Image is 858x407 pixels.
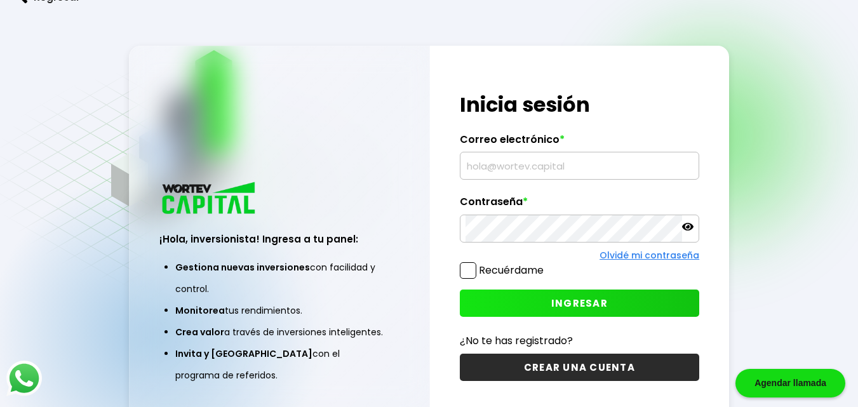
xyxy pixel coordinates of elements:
[466,152,694,179] input: hola@wortev.capital
[159,180,260,218] img: logo_wortev_capital
[175,304,225,317] span: Monitorea
[460,133,699,152] label: Correo electrónico
[6,361,42,396] img: logos_whatsapp-icon.242b2217.svg
[460,196,699,215] label: Contraseña
[175,261,310,274] span: Gestiona nuevas inversiones
[460,354,699,381] button: CREAR UNA CUENTA
[551,297,608,310] span: INGRESAR
[159,232,399,246] h3: ¡Hola, inversionista! Ingresa a tu panel:
[175,347,312,360] span: Invita y [GEOGRAPHIC_DATA]
[175,257,384,300] li: con facilidad y control.
[175,326,224,338] span: Crea valor
[460,290,699,317] button: INGRESAR
[460,333,699,381] a: ¿No te has registrado?CREAR UNA CUENTA
[460,333,699,349] p: ¿No te has registrado?
[735,369,845,397] div: Agendar llamada
[479,263,544,277] label: Recuérdame
[175,321,384,343] li: a través de inversiones inteligentes.
[460,90,699,120] h1: Inicia sesión
[175,300,384,321] li: tus rendimientos.
[600,249,699,262] a: Olvidé mi contraseña
[175,343,384,386] li: con el programa de referidos.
